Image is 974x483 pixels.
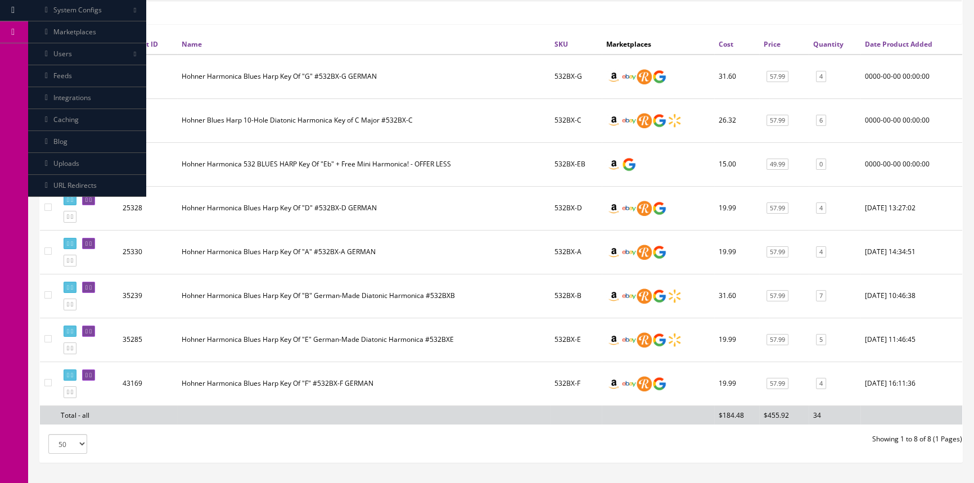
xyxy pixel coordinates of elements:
[606,157,621,172] img: amazon
[621,245,637,260] img: ebay
[550,362,602,405] td: 532BX-F
[637,69,652,84] img: reverb
[652,245,667,260] img: google_shopping
[118,230,177,274] td: 25330
[816,115,826,127] a: 6
[766,115,788,127] a: 57.99
[118,142,177,186] td: 4570
[860,274,962,318] td: 2023-07-21 10:46:38
[118,274,177,318] td: 35239
[28,43,146,65] a: Users
[550,142,602,186] td: 532BX-EB
[621,288,637,304] img: ebay
[667,332,682,347] img: walmart
[28,21,146,43] a: Marketplaces
[766,334,788,346] a: 57.99
[860,98,962,142] td: 0000-00-00 00:00:00
[550,98,602,142] td: 532BX-C
[621,376,637,391] img: ebay
[667,288,682,304] img: walmart
[637,201,652,216] img: reverb
[759,405,809,425] td: $455.92
[118,362,177,405] td: 43169
[550,274,602,318] td: 532BX-B
[813,39,844,49] a: Quantity
[860,362,962,405] td: 2025-07-22 16:11:36
[714,186,759,230] td: 19.99
[714,362,759,405] td: 19.99
[714,318,759,362] td: 19.99
[28,131,146,153] a: Blog
[714,405,759,425] td: $184.48
[118,98,177,142] td: 3104
[860,230,962,274] td: 2020-12-09 14:34:51
[177,142,550,186] td: Hohner Harmonica 532 BLUES HARP Key Of "Eb" + Free Mini Harmonica! - OFFER LESS
[550,55,602,99] td: 532BX-G
[28,87,146,109] a: Integrations
[652,69,667,84] img: google_shopping
[621,69,637,84] img: ebay
[652,201,667,216] img: google_shopping
[550,186,602,230] td: 532BX-D
[652,376,667,391] img: google_shopping
[177,362,550,405] td: Hohner Harmonica Blues Harp Key Of "F" #532BX-F GERMAN
[28,175,146,197] a: URL Redirects
[714,274,759,318] td: 31.60
[606,201,621,216] img: amazon
[177,230,550,274] td: Hohner Harmonica Blues Harp Key Of "A" #532BX-A GERMAN
[118,318,177,362] td: 35285
[809,405,860,425] td: 34
[606,332,621,347] img: amazon
[816,71,826,83] a: 4
[816,246,826,258] a: 4
[714,98,759,142] td: 26.32
[816,159,826,170] a: 0
[719,39,733,49] a: Cost
[667,113,682,128] img: walmart
[637,376,652,391] img: reverb
[714,55,759,99] td: 31.60
[766,71,788,83] a: 57.99
[816,290,826,302] a: 7
[621,113,637,128] img: ebay
[766,246,788,258] a: 57.99
[606,245,621,260] img: amazon
[764,39,781,49] a: Price
[714,142,759,186] td: 15.00
[177,55,550,99] td: Hohner Harmonica Blues Harp Key Of "G" #532BX-G GERMAN
[177,98,550,142] td: Hohner Blues Harp 10-Hole Diatonic Harmonica Key of C Major #532BX-C
[177,186,550,230] td: Hohner Harmonica Blues Harp Key Of "D" #532BX-D GERMAN
[28,65,146,87] a: Feeds
[28,109,146,131] a: Caching
[182,39,202,49] a: Name
[177,274,550,318] td: Hohner Harmonica Blues Harp Key Of "B" German-Made Diatonic Harmonica #532BXB
[816,378,826,390] a: 4
[637,245,652,260] img: reverb
[118,55,177,99] td: 986
[652,332,667,347] img: google_shopping
[766,202,788,214] a: 57.99
[637,113,652,128] img: reverb
[860,318,962,362] td: 2023-07-25 11:46:45
[554,39,568,49] a: SKU
[714,230,759,274] td: 19.99
[602,34,714,54] th: Marketplaces
[652,113,667,128] img: google_shopping
[28,153,146,175] a: Uploads
[860,55,962,99] td: 0000-00-00 00:00:00
[865,39,932,49] a: Date Product Added
[621,201,637,216] img: ebay
[860,142,962,186] td: 0000-00-00 00:00:00
[766,378,788,390] a: 57.99
[550,318,602,362] td: 532BX-E
[501,434,971,444] div: Showing 1 to 8 of 8 (1 Pages)
[606,376,621,391] img: amazon
[606,288,621,304] img: amazon
[177,318,550,362] td: Hohner Harmonica Blues Harp Key Of "E" German-Made Diatonic Harmonica #532BXE
[550,230,602,274] td: 532BX-A
[637,332,652,347] img: reverb
[621,332,637,347] img: ebay
[816,334,826,346] a: 5
[606,113,621,128] img: amazon
[816,202,826,214] a: 4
